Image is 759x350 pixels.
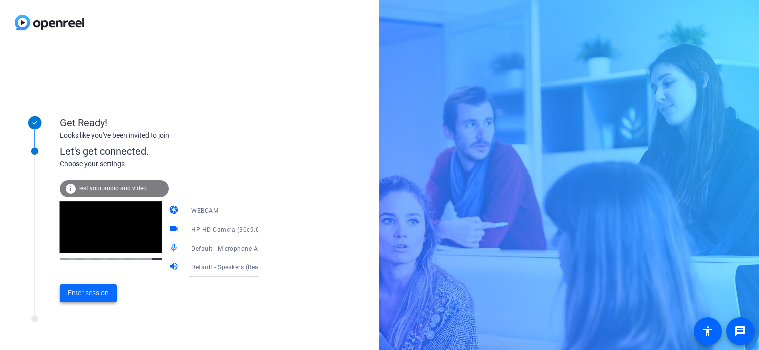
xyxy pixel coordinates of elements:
[191,244,404,252] span: Default - Microphone Array (Intel® Smart Sound Technology (Intel® SST))
[169,224,181,236] mat-icon: videocam
[169,262,181,273] mat-icon: volume_up
[60,284,117,302] button: Enter session
[169,205,181,217] mat-icon: camera
[60,159,279,169] div: Choose your settings
[702,325,714,337] mat-icon: accessibility
[191,263,299,271] span: Default - Speakers (Realtek(R) Audio)
[65,183,76,195] mat-icon: info
[60,130,258,141] div: Looks like you've been invited to join
[191,225,271,233] span: HP HD Camera (30c9:000f)
[734,325,746,337] mat-icon: message
[60,115,258,130] div: Get Ready!
[68,288,109,298] span: Enter session
[60,144,279,159] div: Let's get connected.
[191,207,218,214] span: WEBCAM
[77,185,147,192] span: Test your audio and video
[169,243,181,255] mat-icon: mic_none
